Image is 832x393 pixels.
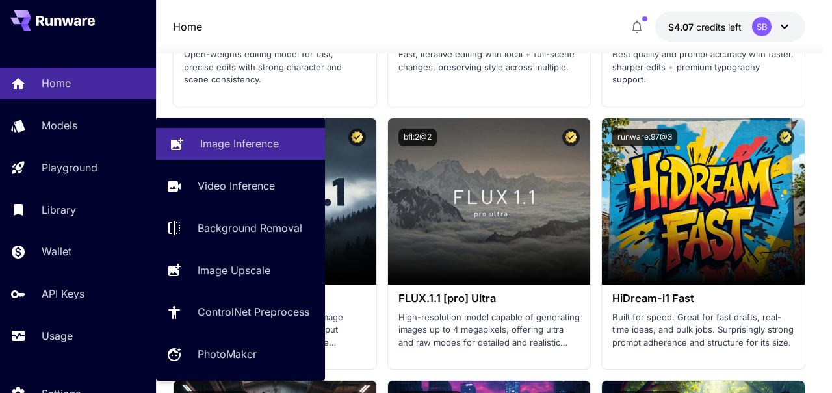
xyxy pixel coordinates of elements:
button: bfl:2@2 [398,129,437,146]
div: SB [752,17,772,36]
p: High-resolution model capable of generating images up to 4 megapixels, offering ultra and raw mod... [398,311,580,349]
span: credits left [696,21,742,32]
button: Certified Model – Vetted for best performance and includes a commercial license. [777,129,794,146]
button: runware:97@3 [612,129,677,146]
p: Playground [42,160,97,175]
a: ControlNet Preprocess [156,296,325,328]
p: Home [173,19,202,34]
p: Library [42,202,76,218]
p: Image Upscale [198,262,270,278]
p: Video Inference [198,178,275,194]
p: Open-weights editing model for fast, precise edits with strong character and scene consistency. [184,48,366,86]
img: alt [602,118,805,285]
img: alt [388,118,591,285]
p: Background Removal [198,220,302,236]
p: Built for speed. Great for fast drafts, real-time ideas, and bulk jobs. Surprisingly strong promp... [612,311,794,349]
p: Best quality and prompt accuracy with faster, sharper edits + premium typography support. [612,48,794,86]
p: Wallet [42,244,71,259]
a: Image Upscale [156,254,325,286]
a: Background Removal [156,212,325,244]
p: ControlNet Preprocess [198,304,309,320]
a: PhotoMaker [156,338,325,370]
a: Video Inference [156,170,325,202]
h3: HiDream-i1 Fast [612,292,794,305]
p: Home [42,75,71,91]
button: Certified Model – Vetted for best performance and includes a commercial license. [348,129,366,146]
p: Fast, iterative editing with local + full-scene changes, preserving style across multiple. [398,48,580,73]
button: $4.06693 [655,12,805,42]
p: Models [42,118,77,133]
span: $4.07 [668,21,696,32]
p: Image Inference [200,136,279,151]
p: PhotoMaker [198,346,257,362]
nav: breadcrumb [173,19,202,34]
div: $4.06693 [668,20,742,34]
button: Certified Model – Vetted for best performance and includes a commercial license. [562,129,580,146]
p: API Keys [42,286,84,301]
p: Usage [42,328,73,344]
h3: FLUX.1.1 [pro] Ultra [398,292,580,305]
a: Image Inference [156,128,325,160]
